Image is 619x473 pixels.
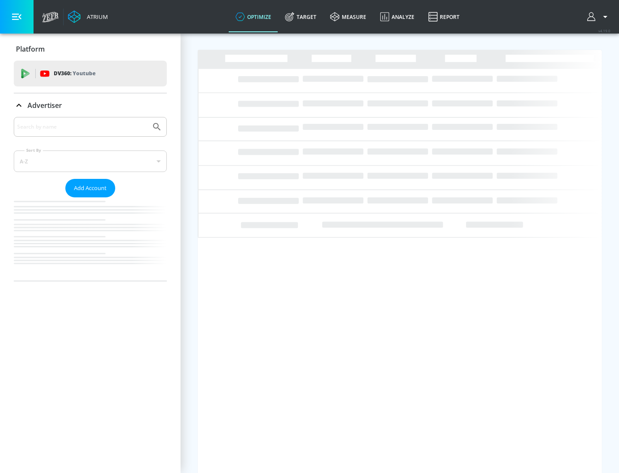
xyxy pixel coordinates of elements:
[14,117,167,281] div: Advertiser
[14,37,167,61] div: Platform
[54,69,95,78] p: DV360:
[14,197,167,281] nav: list of Advertiser
[17,121,147,132] input: Search by name
[74,183,107,193] span: Add Account
[73,69,95,78] p: Youtube
[83,13,108,21] div: Atrium
[373,1,421,32] a: Analyze
[65,179,115,197] button: Add Account
[14,150,167,172] div: A-Z
[16,44,45,54] p: Platform
[421,1,466,32] a: Report
[68,10,108,23] a: Atrium
[28,101,62,110] p: Advertiser
[14,93,167,117] div: Advertiser
[25,147,43,153] label: Sort By
[323,1,373,32] a: measure
[14,61,167,86] div: DV360: Youtube
[229,1,278,32] a: optimize
[278,1,323,32] a: Target
[598,28,610,33] span: v 4.19.0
